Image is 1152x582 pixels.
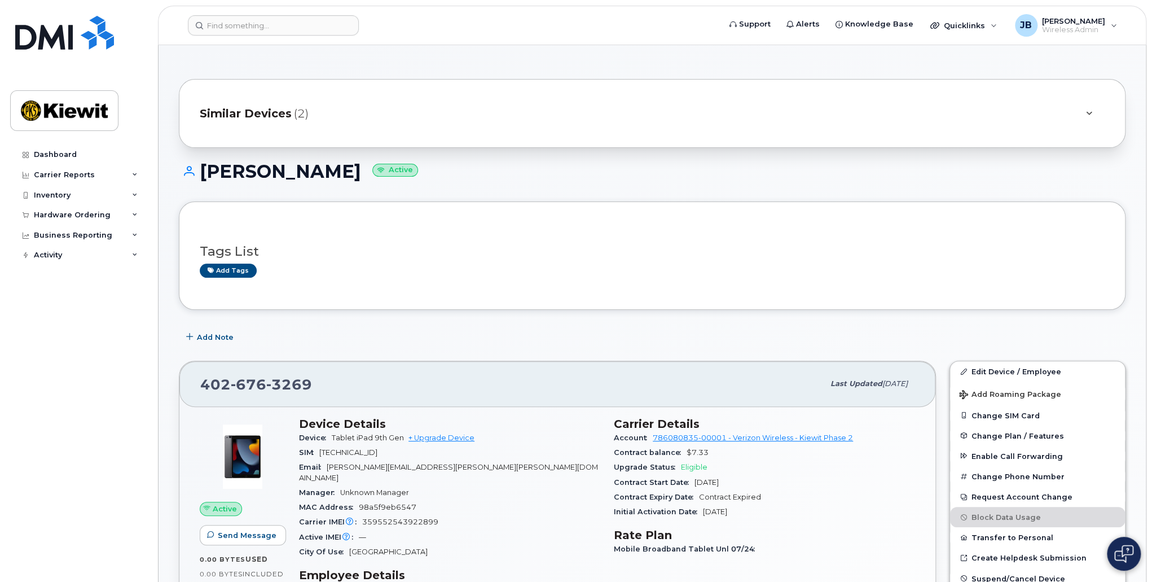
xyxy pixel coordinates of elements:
img: Open chat [1114,545,1133,563]
span: Add Roaming Package [959,390,1061,401]
span: City Of Use [299,548,349,556]
button: Add Roaming Package [950,382,1125,405]
span: 3269 [266,376,312,393]
span: 402 [200,376,312,393]
span: SIM [299,448,319,457]
h3: Rate Plan [614,528,915,542]
button: Transfer to Personal [950,527,1125,548]
button: Change SIM Card [950,405,1125,426]
span: Device [299,434,332,442]
h3: Tags List [200,244,1105,259]
span: 98a5f9eb6547 [359,503,416,511]
span: Manager [299,488,340,497]
h3: Employee Details [299,568,600,582]
span: Active IMEI [299,533,359,541]
button: Change Phone Number [950,466,1125,487]
a: + Upgrade Device [408,434,474,442]
span: Mobile Broadband Tablet Unl 07/24 [614,545,760,553]
img: image20231002-3703462-c5m3jd.jpeg [209,423,276,491]
span: Account [614,434,653,442]
a: Edit Device / Employee [950,361,1125,382]
span: Enable Call Forwarding [971,452,1063,460]
span: (2) [294,106,309,122]
span: MAC Address [299,503,359,511]
span: Eligible [681,463,707,471]
span: [DATE] [694,478,719,487]
span: Contract Expiry Date [614,493,699,501]
button: Add Note [179,327,243,347]
span: Contract balance [614,448,687,457]
span: Contract Start Date [614,478,694,487]
span: 676 [231,376,266,393]
span: Similar Devices [200,106,292,122]
span: Carrier IMEI [299,518,362,526]
span: Add Note [197,332,234,343]
button: Enable Call Forwarding [950,446,1125,466]
button: Block Data Usage [950,507,1125,527]
small: Active [372,164,418,177]
h3: Carrier Details [614,417,915,431]
h3: Device Details [299,417,600,431]
span: [DATE] [882,379,908,388]
h1: [PERSON_NAME] [179,161,1125,181]
span: Upgrade Status [614,463,681,471]
button: Change Plan / Features [950,426,1125,446]
span: Send Message [218,530,276,541]
span: [TECHNICAL_ID] [319,448,377,457]
span: Unknown Manager [340,488,409,497]
span: Last updated [830,379,882,388]
span: Email [299,463,327,471]
span: [DATE] [703,507,727,516]
span: Initial Activation Date [614,507,703,516]
button: Request Account Change [950,487,1125,507]
span: Contract Expired [699,493,761,501]
span: [PERSON_NAME][EMAIL_ADDRESS][PERSON_NAME][PERSON_NAME][DOMAIN_NAME] [299,463,598,482]
span: 0.00 Bytes [200,570,243,578]
span: used [245,555,268,563]
span: 359552543922899 [362,518,438,526]
span: Change Plan / Features [971,431,1064,440]
a: Add tags [200,264,257,278]
button: Send Message [200,525,286,545]
a: 786080835-00001 - Verizon Wireless - Kiewit Phase 2 [653,434,853,442]
span: [GEOGRAPHIC_DATA] [349,548,428,556]
span: Active [213,504,237,514]
span: Tablet iPad 9th Gen [332,434,404,442]
span: 0.00 Bytes [200,555,245,563]
span: — [359,533,366,541]
a: Create Helpdesk Submission [950,548,1125,568]
span: $7.33 [687,448,709,457]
